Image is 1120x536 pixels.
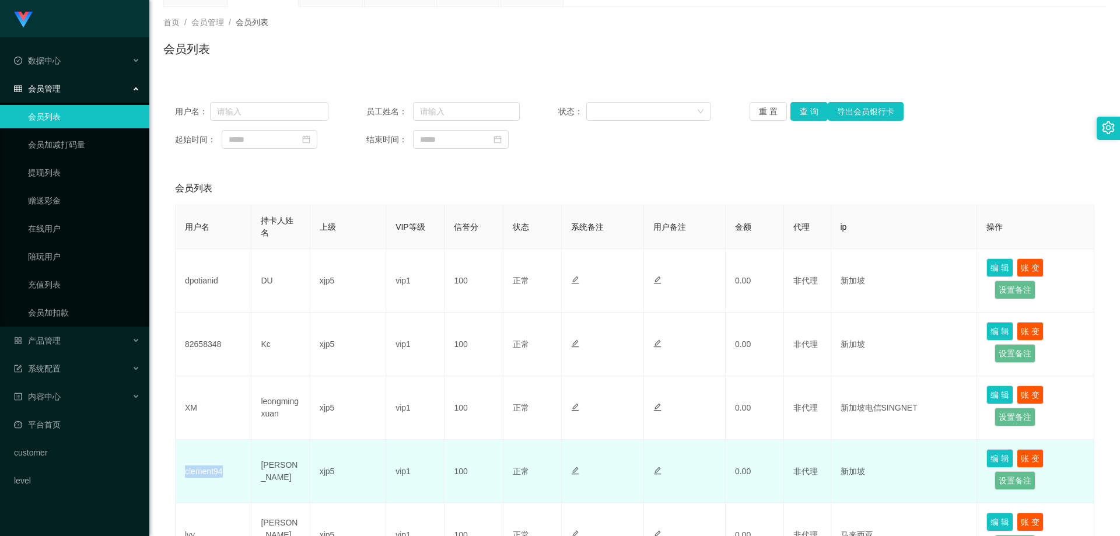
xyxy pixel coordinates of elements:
span: 非代理 [793,276,818,285]
td: clement94 [176,440,251,503]
button: 编 辑 [986,513,1013,531]
i: 图标: edit [571,403,579,411]
span: 非代理 [793,403,818,412]
span: 信誉分 [454,222,478,232]
span: ip [841,222,847,232]
i: 图标: profile [14,393,22,401]
td: [PERSON_NAME] [251,440,310,503]
span: 用户名： [175,106,210,118]
td: xjp5 [310,313,386,376]
h1: 会员列表 [163,40,210,58]
a: level [14,469,140,492]
a: 充值列表 [28,273,140,296]
i: 图标: edit [571,276,579,284]
a: 会员加减打码量 [28,133,140,156]
a: 赠送彩金 [28,189,140,212]
a: 提现列表 [28,161,140,184]
td: vip1 [386,313,444,376]
i: 图标: edit [653,276,661,284]
button: 设置备注 [995,344,1035,363]
span: 起始时间： [175,134,222,146]
button: 编 辑 [986,322,1013,341]
i: 图标: edit [653,467,661,475]
a: 会员列表 [28,105,140,128]
button: 查 询 [790,102,828,121]
td: 0.00 [726,249,784,313]
span: 正常 [513,467,529,476]
td: 新加坡 [831,249,978,313]
span: 金额 [735,222,751,232]
i: 图标: setting [1102,121,1115,134]
span: 正常 [513,276,529,285]
td: XM [176,376,251,440]
a: 会员加扣款 [28,301,140,324]
td: 新加坡 [831,440,978,503]
span: 系统备注 [571,222,604,232]
span: 结束时间： [366,134,413,146]
td: 0.00 [726,313,784,376]
button: 账 变 [1017,449,1044,468]
td: DU [251,249,310,313]
span: 会员列表 [236,17,268,27]
a: customer [14,441,140,464]
span: / [229,17,231,27]
span: 用户备注 [653,222,686,232]
i: 图标: down [697,108,704,116]
span: 状态： [558,106,587,118]
span: 数据中心 [14,56,61,65]
td: 0.00 [726,440,784,503]
i: 图标: calendar [494,135,502,143]
span: 内容中心 [14,392,61,401]
td: 新加坡电信SINGNET [831,376,978,440]
span: / [184,17,187,27]
a: 图标: dashboard平台首页 [14,413,140,436]
i: 图标: table [14,85,22,93]
span: 首页 [163,17,180,27]
i: 图标: edit [653,339,661,348]
span: 会员管理 [14,84,61,93]
button: 设置备注 [995,281,1035,299]
td: vip1 [386,440,444,503]
td: 82658348 [176,313,251,376]
td: leongmingxuan [251,376,310,440]
button: 重 置 [750,102,787,121]
td: xjp5 [310,249,386,313]
span: 持卡人姓名 [261,216,293,237]
span: 系统配置 [14,364,61,373]
td: dpotianid [176,249,251,313]
button: 设置备注 [995,471,1035,490]
i: 图标: edit [571,467,579,475]
button: 编 辑 [986,449,1013,468]
span: 会员管理 [191,17,224,27]
span: 代理 [793,222,810,232]
span: 非代理 [793,467,818,476]
img: logo.9652507e.png [14,12,33,28]
i: 图标: edit [571,339,579,348]
i: 图标: check-circle-o [14,57,22,65]
span: 会员列表 [175,181,212,195]
td: 100 [444,313,503,376]
i: 图标: appstore-o [14,337,22,345]
span: 用户名 [185,222,209,232]
input: 请输入 [210,102,328,121]
span: 非代理 [793,339,818,349]
td: 0.00 [726,376,784,440]
span: 上级 [320,222,336,232]
span: 产品管理 [14,336,61,345]
button: 账 变 [1017,258,1044,277]
td: 100 [444,440,503,503]
button: 账 变 [1017,322,1044,341]
input: 请输入 [413,102,520,121]
button: 账 变 [1017,513,1044,531]
td: xjp5 [310,376,386,440]
span: 正常 [513,339,529,349]
td: vip1 [386,249,444,313]
td: 新加坡 [831,313,978,376]
button: 账 变 [1017,386,1044,404]
a: 陪玩用户 [28,245,140,268]
button: 编 辑 [986,258,1013,277]
td: 100 [444,249,503,313]
td: vip1 [386,376,444,440]
span: 操作 [986,222,1003,232]
span: 正常 [513,403,529,412]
